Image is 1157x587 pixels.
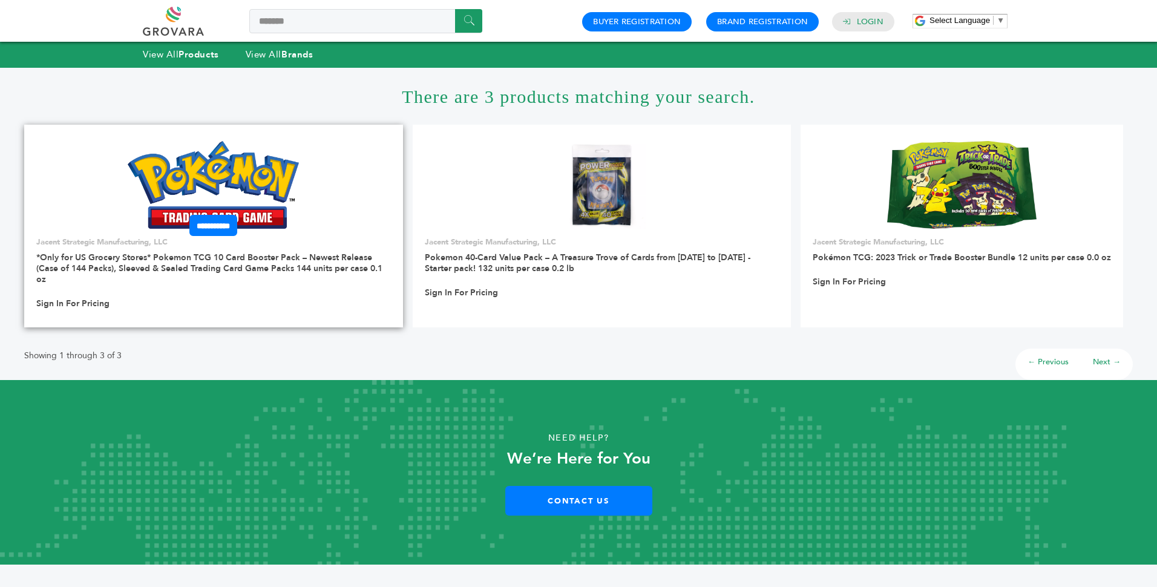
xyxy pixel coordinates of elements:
a: Buyer Registration [593,16,681,27]
span: ▼ [997,16,1005,25]
a: *Only for US Grocery Stores* Pokemon TCG 10 Card Booster Pack – Newest Release (Case of 144 Packs... [36,252,382,285]
a: Sign In For Pricing [36,298,110,309]
h1: There are 3 products matching your search. [24,68,1133,125]
a: View AllBrands [246,48,313,61]
a: View AllProducts [143,48,219,61]
p: Jacent Strategic Manufacturing, LLC [425,237,779,248]
img: Pokémon TCG: 2023 Trick or Trade Booster Bundle 12 units per case 0.0 oz [887,141,1036,228]
span: ​ [993,16,994,25]
span: Select Language [929,16,990,25]
a: Pokémon TCG: 2023 Trick or Trade Booster Bundle 12 units per case 0.0 oz [813,252,1111,263]
a: Sign In For Pricing [813,277,886,287]
strong: We’re Here for You [507,448,651,470]
p: Jacent Strategic Manufacturing, LLC [813,237,1111,248]
a: Login [857,16,883,27]
img: Pokemon 40-Card Value Pack – A Treasure Trove of Cards from 1996 to 2024 - Starter pack! 132 unit... [558,141,646,229]
img: *Only for US Grocery Stores* Pokemon TCG 10 Card Booster Pack – Newest Release (Case of 144 Packs... [128,141,299,228]
strong: Brands [281,48,313,61]
a: Contact Us [505,486,652,516]
p: Showing 1 through 3 of 3 [24,349,122,363]
a: Next → [1093,356,1121,367]
strong: Products [179,48,218,61]
a: Pokemon 40-Card Value Pack – A Treasure Trove of Cards from [DATE] to [DATE] - Starter pack! 132 ... [425,252,750,274]
a: Sign In For Pricing [425,287,498,298]
a: Brand Registration [717,16,808,27]
a: ← Previous [1028,356,1069,367]
input: Search a product or brand... [249,9,482,33]
p: Need Help? [58,429,1100,447]
p: Jacent Strategic Manufacturing, LLC [36,237,391,248]
a: Select Language​ [929,16,1005,25]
